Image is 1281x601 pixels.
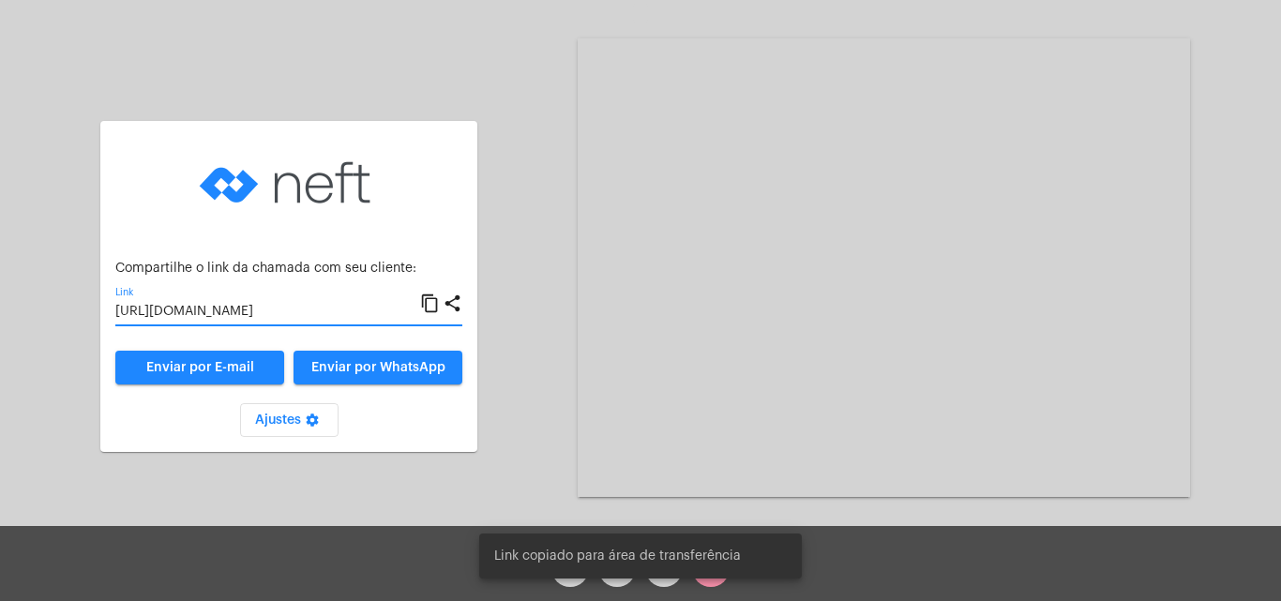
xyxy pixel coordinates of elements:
[494,547,741,565] span: Link copiado para área de transferência
[311,361,445,374] span: Enviar por WhatsApp
[294,351,462,384] button: Enviar por WhatsApp
[115,262,462,276] p: Compartilhe o link da chamada com seu cliente:
[301,413,324,435] mat-icon: settings
[146,361,254,374] span: Enviar por E-mail
[443,293,462,315] mat-icon: share
[195,136,383,230] img: logo-neft-novo-2.png
[240,403,339,437] button: Ajustes
[115,351,284,384] a: Enviar por E-mail
[420,293,440,315] mat-icon: content_copy
[255,413,324,427] span: Ajustes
